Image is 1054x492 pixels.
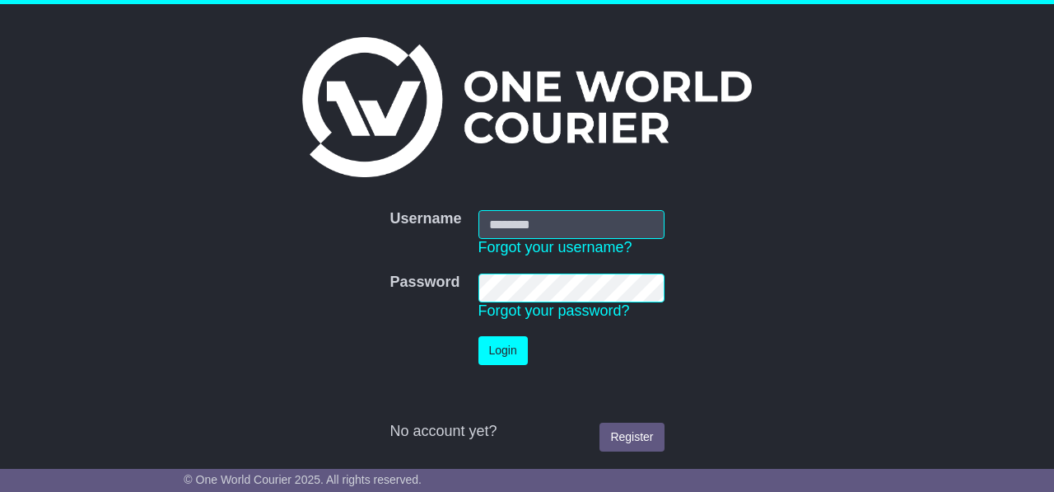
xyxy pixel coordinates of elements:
[389,210,461,228] label: Username
[389,423,664,441] div: No account yet?
[478,239,632,255] a: Forgot your username?
[478,302,630,319] a: Forgot your password?
[478,336,528,365] button: Login
[389,274,459,292] label: Password
[184,473,422,486] span: © One World Courier 2025. All rights reserved.
[302,37,752,177] img: One World
[599,423,664,452] a: Register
